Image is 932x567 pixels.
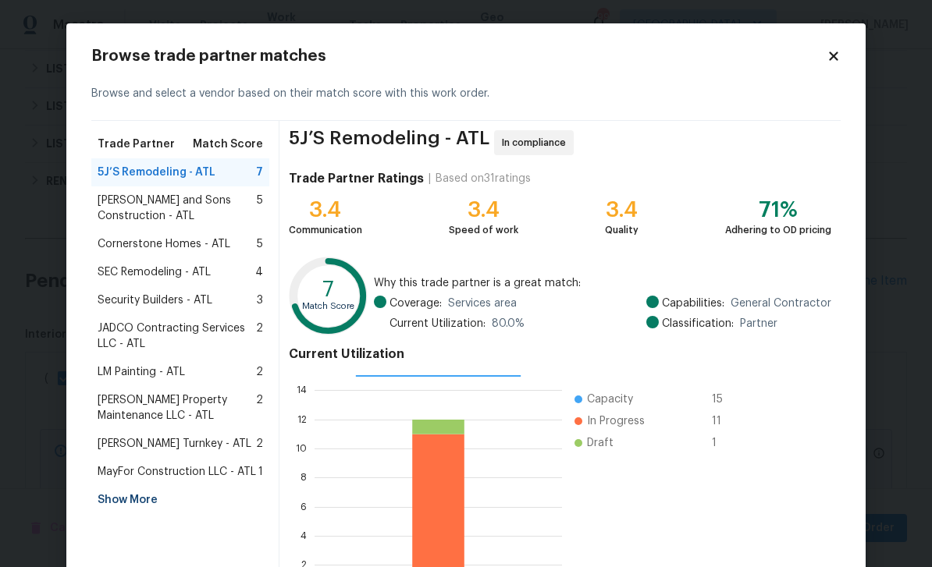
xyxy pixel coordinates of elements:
div: Quality [605,222,639,238]
span: SEC Remodeling - ATL [98,264,211,280]
span: MayFor Construction LLC - ATL [98,464,256,480]
span: LM Painting - ATL [98,364,185,380]
span: General Contractor [731,296,831,311]
span: 3 [257,292,263,308]
span: 2 [256,364,263,380]
span: In Progress [587,413,645,429]
div: Browse and select a vendor based on their match score with this work order. [91,67,841,121]
span: [PERSON_NAME] Property Maintenance LLC - ATL [98,392,256,423]
div: 71% [725,202,831,218]
span: [PERSON_NAME] and Sons Construction - ATL [98,193,257,224]
span: 80.0 % [492,316,525,331]
div: 3.4 [449,202,518,218]
span: 1 [712,435,737,451]
span: 11 [712,413,737,429]
span: 4 [255,264,263,280]
text: 8 [301,473,307,482]
span: 1 [258,464,263,480]
span: Capacity [587,392,633,407]
text: 14 [297,385,307,395]
span: 5J’S Remodeling - ATL [289,130,489,155]
div: 3.4 [289,202,362,218]
text: 7 [322,278,334,300]
span: 2 [256,392,263,423]
text: 12 [297,415,307,424]
span: 5 [257,193,263,224]
span: Cornerstone Homes - ATL [98,236,230,252]
span: Security Builders - ATL [98,292,212,308]
span: 5 [257,236,263,252]
span: Match Score [193,136,263,152]
text: 4 [301,531,307,540]
div: Speed of work [449,222,518,238]
span: Coverage: [390,296,442,311]
span: In compliance [502,135,572,151]
span: Services area [448,296,517,311]
h4: Current Utilization [289,346,831,362]
span: Classification: [662,316,734,331]
span: Capabilities: [662,296,724,311]
span: JADCO Contracting Services LLC - ATL [98,321,256,352]
div: | [424,171,436,186]
span: Current Utilization: [390,316,486,331]
span: 5J’S Remodeling - ATL [98,165,215,180]
span: Why this trade partner is a great match: [374,275,831,291]
div: 3.4 [605,202,639,218]
h4: Trade Partner Ratings [289,171,424,186]
span: Partner [740,316,777,331]
span: [PERSON_NAME] Turnkey - ATL [98,436,251,452]
div: Based on 31 ratings [436,171,531,186]
div: Show More [91,486,269,514]
span: 2 [256,436,263,452]
span: 15 [712,392,737,407]
span: Trade Partner [98,136,175,152]
span: 7 [256,165,263,180]
text: Match Score [302,302,354,310]
text: 10 [296,444,307,453]
span: 2 [256,321,263,352]
span: Draft [587,435,614,451]
div: Adhering to OD pricing [725,222,831,238]
div: Communication [289,222,362,238]
h2: Browse trade partner matches [91,48,827,64]
text: 6 [301,502,307,512]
